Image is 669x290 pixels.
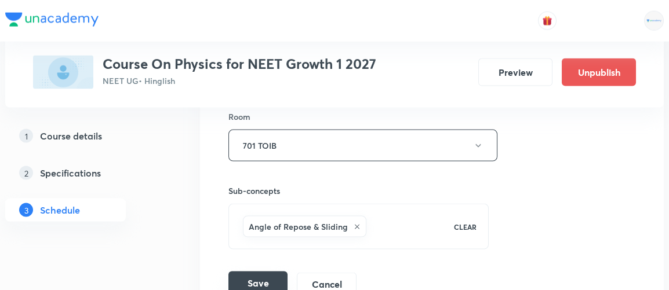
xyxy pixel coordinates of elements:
p: 1 [19,129,33,143]
img: Company Logo [5,13,99,27]
p: 2 [19,166,33,180]
h5: Schedule [40,203,80,217]
button: Preview [478,58,552,86]
button: 701 TOIB [228,130,497,161]
button: avatar [538,12,557,30]
h5: Specifications [40,166,101,180]
h6: Room [228,111,250,123]
a: 2Specifications [5,161,163,185]
p: CLEAR [454,222,477,232]
h5: Course details [40,129,102,143]
h6: Sub-concepts [228,185,489,197]
p: 3 [19,203,33,217]
p: NEET UG • Hinglish [103,75,376,87]
a: Company Logo [5,13,99,30]
img: avatar [542,16,552,26]
a: 1Course details [5,124,163,148]
h3: Course On Physics for NEET Growth 1 2027 [103,56,376,72]
img: Rahul Mishra [644,11,664,31]
img: E2654CE1-4546-448F-92C3-2EF9D00D43B2_plus.png [33,56,93,89]
h6: Angle of Repose & Sliding [249,221,348,233]
button: Unpublish [562,58,636,86]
